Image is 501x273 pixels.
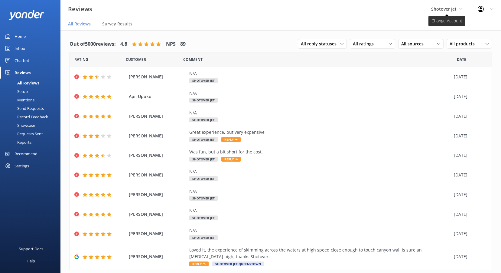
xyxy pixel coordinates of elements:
span: All sources [401,41,427,47]
div: Great experience, but very expensive [189,129,451,136]
span: [PERSON_NAME] [129,172,186,178]
div: Mentions [4,96,34,104]
div: N/A [189,90,451,97]
span: All ratings [353,41,377,47]
span: Shotover Jet [189,117,218,122]
span: Apii Upoko [129,93,186,100]
span: Shotover Jet [189,157,218,162]
div: Reviews [15,67,31,79]
div: Setup [4,87,28,96]
div: N/A [189,110,451,116]
span: Reply [221,157,241,162]
h4: 4.8 [120,40,127,48]
div: N/A [189,168,451,175]
h4: NPS [166,40,176,48]
div: [DATE] [454,253,484,260]
div: [DATE] [454,74,484,80]
span: [PERSON_NAME] [129,191,186,198]
span: [PERSON_NAME] [129,253,186,260]
div: [DATE] [454,93,484,100]
a: Requests Sent [4,130,60,138]
div: Inbox [15,42,25,54]
span: Shotover Jet [431,6,457,12]
div: Help [27,255,35,267]
div: Send Requests [4,104,44,113]
div: Record Feedback [4,113,48,121]
h4: 89 [180,40,186,48]
span: Reply [221,137,241,142]
a: Record Feedback [4,113,60,121]
div: N/A [189,70,451,77]
h4: Out of 5000 reviews: [70,40,116,48]
span: Reply [189,261,209,266]
span: Shotover Jet [189,235,218,240]
div: [DATE] [454,211,484,218]
span: [PERSON_NAME] [129,152,186,159]
div: Support Docs [19,243,43,255]
span: Shotover Jet [189,98,218,103]
span: Survey Results [102,21,132,27]
div: [DATE] [454,191,484,198]
span: [PERSON_NAME] [129,74,186,80]
div: N/A [189,207,451,214]
span: Shotover Jet [189,78,218,83]
div: [DATE] [454,113,484,120]
a: Showcase [4,121,60,130]
span: [PERSON_NAME] [129,211,186,218]
span: [PERSON_NAME] [129,230,186,237]
div: Loved it, the experience of skimming across the waters at high speed close enough to touch canyon... [189,247,451,260]
span: All Reviews [68,21,91,27]
div: N/A [189,227,451,234]
span: [PERSON_NAME] [129,113,186,120]
div: Reports [4,138,31,146]
span: Shotover Jet Queenstown [212,261,264,266]
div: [DATE] [454,230,484,237]
span: All products [450,41,478,47]
h3: Reviews [68,4,92,14]
span: Date [74,57,88,62]
div: N/A [189,188,451,195]
span: All reply statuses [301,41,340,47]
span: Shotover Jet [189,196,218,201]
a: All Reviews [4,79,60,87]
img: yonder-white-logo.png [9,10,44,20]
a: Reports [4,138,60,146]
div: [DATE] [454,152,484,159]
span: Shotover Jet [189,137,218,142]
div: Was fun, but a bit short for the cost. [189,149,451,155]
a: Send Requests [4,104,60,113]
div: Showcase [4,121,35,130]
span: Shotover Jet [189,215,218,220]
div: Requests Sent [4,130,43,138]
div: Chatbot [15,54,29,67]
div: All Reviews [4,79,39,87]
div: Home [15,30,26,42]
a: Setup [4,87,60,96]
div: [DATE] [454,172,484,178]
span: Question [183,57,203,62]
div: Settings [15,160,29,172]
span: Shotover Jet [189,176,218,181]
span: Date [457,57,466,62]
a: Mentions [4,96,60,104]
span: Date [126,57,146,62]
span: [PERSON_NAME] [129,133,186,139]
div: Recommend [15,148,37,160]
div: [DATE] [454,133,484,139]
